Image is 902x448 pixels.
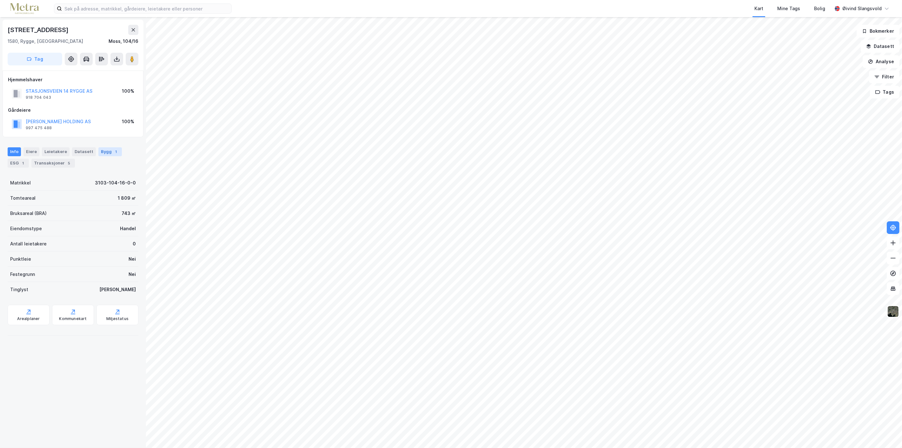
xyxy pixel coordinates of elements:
div: 918 704 043 [26,95,51,100]
div: Nei [129,271,136,278]
div: Hjemmelshaver [8,76,138,84]
div: [PERSON_NAME] [99,286,136,293]
div: Arealplaner [17,316,40,321]
button: Analyse [863,55,899,68]
div: Bygg [98,147,122,156]
img: 9k= [887,305,899,318]
div: Eiere [23,147,39,156]
div: 1 809 ㎡ [118,194,136,202]
div: Kontrollprogram for chat [870,418,902,448]
div: Handel [120,225,136,232]
div: Nei [129,255,136,263]
div: 1 [20,160,26,166]
div: 1580, Rygge, [GEOGRAPHIC_DATA] [8,37,83,45]
button: Filter [869,70,899,83]
div: Tomteareal [10,194,36,202]
button: Tags [870,86,899,98]
div: 0 [133,240,136,248]
div: Datasett [72,147,96,156]
div: Mine Tags [777,5,800,12]
div: ESG [8,159,29,168]
button: Tag [8,53,62,65]
div: 743 ㎡ [122,210,136,217]
button: Datasett [861,40,899,53]
div: Festegrunn [10,271,35,278]
div: Tinglyst [10,286,28,293]
div: Matrikkel [10,179,31,187]
div: 5 [66,160,72,166]
div: 100% [122,118,134,125]
div: Punktleie [10,255,31,263]
div: 100% [122,87,134,95]
iframe: Chat Widget [870,418,902,448]
input: Søk på adresse, matrikkel, gårdeiere, leietakere eller personer [62,4,231,13]
div: Bolig [814,5,825,12]
div: Kommunekart [59,316,87,321]
div: Gårdeiere [8,106,138,114]
div: 3103-104-16-0-0 [95,179,136,187]
div: Info [8,147,21,156]
div: [STREET_ADDRESS] [8,25,70,35]
div: Antall leietakere [10,240,47,248]
div: Transaksjoner [31,159,75,168]
div: Leietakere [42,147,70,156]
div: Kart [754,5,763,12]
div: Eiendomstype [10,225,42,232]
div: Moss, 104/16 [109,37,138,45]
div: 997 475 488 [26,125,52,130]
img: metra-logo.256734c3b2bbffee19d4.png [10,3,39,14]
div: Bruksareal (BRA) [10,210,47,217]
div: 1 [113,149,119,155]
div: Øivind Slangsvold [842,5,882,12]
button: Bokmerker [857,25,899,37]
div: Miljøstatus [106,316,129,321]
